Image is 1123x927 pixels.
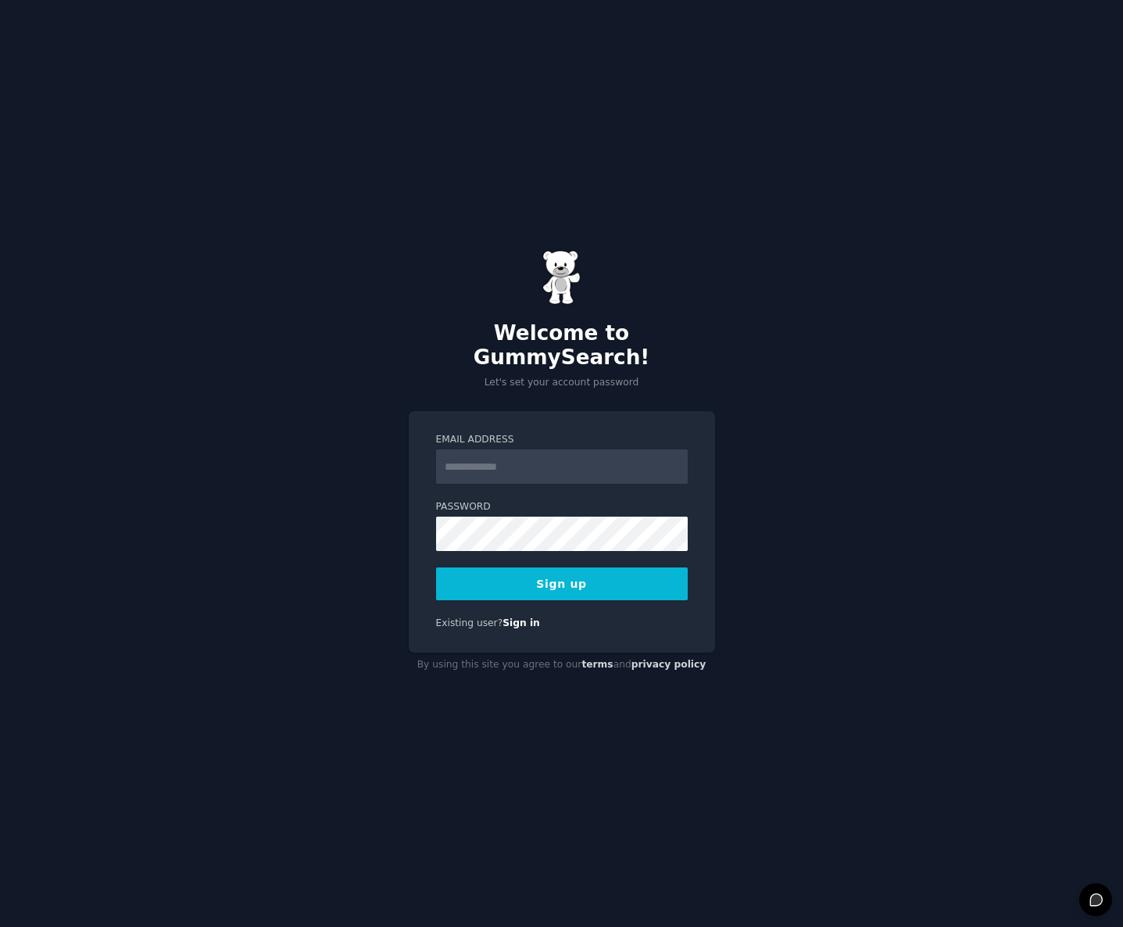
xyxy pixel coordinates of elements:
[631,659,706,670] a: privacy policy
[436,500,688,514] label: Password
[409,321,715,370] h2: Welcome to GummySearch!
[502,617,540,628] a: Sign in
[409,376,715,390] p: Let's set your account password
[436,617,503,628] span: Existing user?
[436,567,688,600] button: Sign up
[542,250,581,305] img: Gummy Bear
[436,433,688,447] label: Email Address
[581,659,613,670] a: terms
[409,653,715,678] div: By using this site you agree to our and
